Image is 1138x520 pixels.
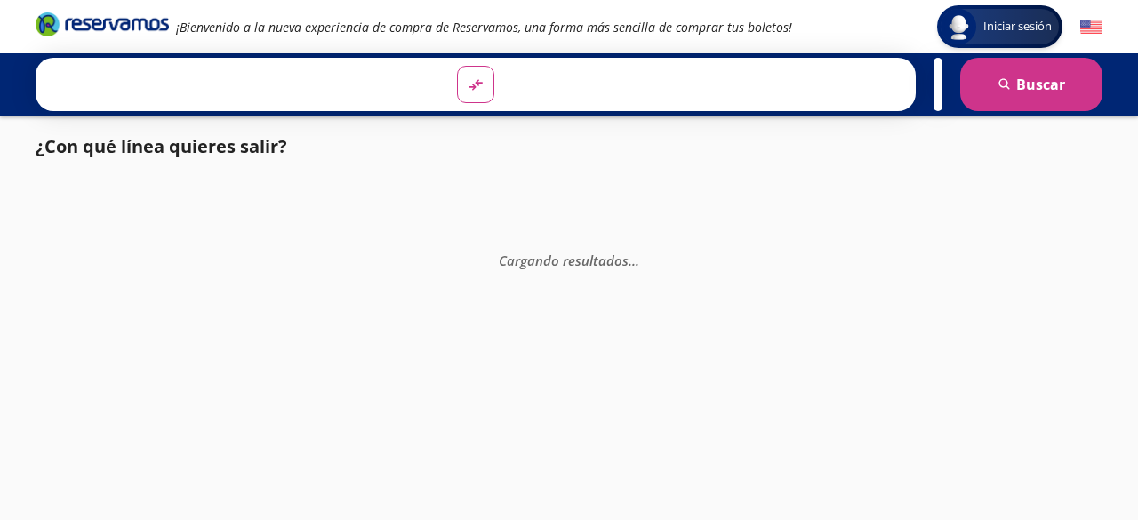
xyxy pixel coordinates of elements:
[36,133,287,160] p: ¿Con qué línea quieres salir?
[976,18,1059,36] span: Iniciar sesión
[629,251,632,268] span: .
[36,11,169,37] i: Brand Logo
[632,251,636,268] span: .
[499,251,639,268] em: Cargando resultados
[960,58,1102,111] button: Buscar
[636,251,639,268] span: .
[176,19,792,36] em: ¡Bienvenido a la nueva experiencia de compra de Reservamos, una forma más sencilla de comprar tus...
[36,11,169,43] a: Brand Logo
[1080,16,1102,38] button: English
